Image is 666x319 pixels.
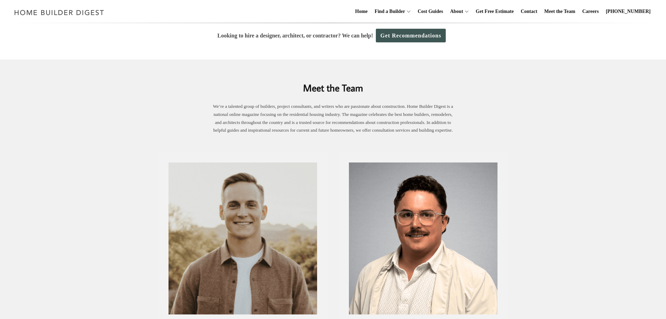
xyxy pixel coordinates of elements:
a: Get Recommendations [376,29,446,42]
h2: Meet the Team [158,71,508,95]
p: We’re a talented group of builders, project consultants, and writers who are passionate about con... [211,103,456,134]
a: [PHONE_NUMBER] [603,0,653,23]
a: About [447,0,463,23]
a: Cost Guides [415,0,446,23]
a: Get Free Estimate [473,0,517,23]
img: Home Builder Digest [11,6,107,19]
a: Careers [580,0,602,23]
a: Meet the Team [542,0,578,23]
a: Find a Builder [372,0,405,23]
a: Home [352,0,371,23]
a: Contact [518,0,540,23]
